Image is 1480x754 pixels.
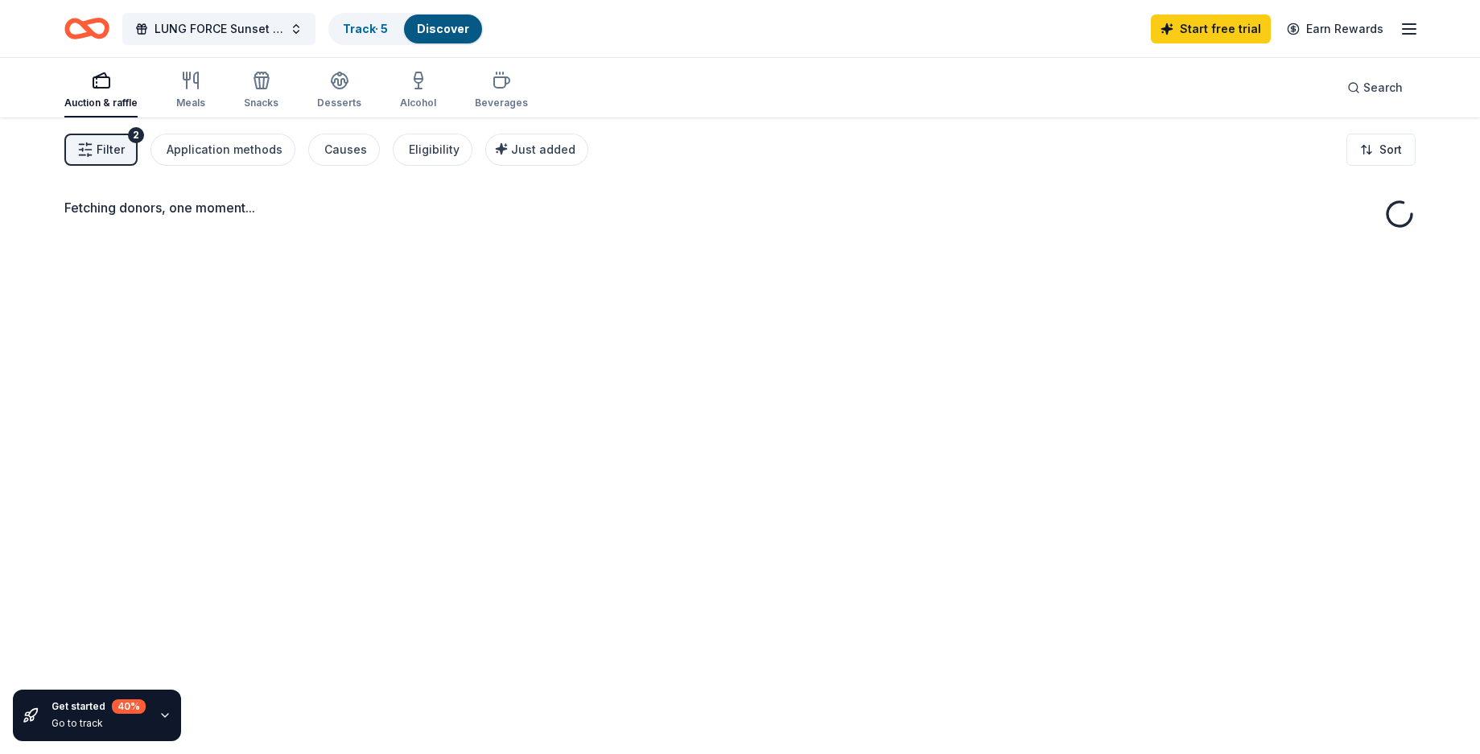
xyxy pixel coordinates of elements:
[400,97,436,109] div: Alcohol
[64,134,138,166] button: Filter2
[317,97,361,109] div: Desserts
[64,97,138,109] div: Auction & raffle
[1277,14,1393,43] a: Earn Rewards
[52,717,146,730] div: Go to track
[128,127,144,143] div: 2
[112,699,146,714] div: 40 %
[167,140,282,159] div: Application methods
[393,134,472,166] button: Eligibility
[343,22,388,35] a: Track· 5
[176,64,205,117] button: Meals
[324,140,367,159] div: Causes
[475,97,528,109] div: Beverages
[97,140,125,159] span: Filter
[1334,72,1416,104] button: Search
[244,64,278,117] button: Snacks
[409,140,460,159] div: Eligibility
[485,134,588,166] button: Just added
[64,198,1416,217] div: Fetching donors, one moment...
[122,13,315,45] button: LUNG FORCE Sunset Soiree: Dancing with the Stars
[417,22,469,35] a: Discover
[1379,140,1402,159] span: Sort
[64,64,138,117] button: Auction & raffle
[475,64,528,117] button: Beverages
[244,97,278,109] div: Snacks
[150,134,295,166] button: Application methods
[1363,78,1403,97] span: Search
[511,142,575,156] span: Just added
[317,64,361,117] button: Desserts
[1151,14,1271,43] a: Start free trial
[176,97,205,109] div: Meals
[328,13,484,45] button: Track· 5Discover
[1346,134,1416,166] button: Sort
[64,10,109,47] a: Home
[400,64,436,117] button: Alcohol
[155,19,283,39] span: LUNG FORCE Sunset Soiree: Dancing with the Stars
[308,134,380,166] button: Causes
[52,699,146,714] div: Get started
